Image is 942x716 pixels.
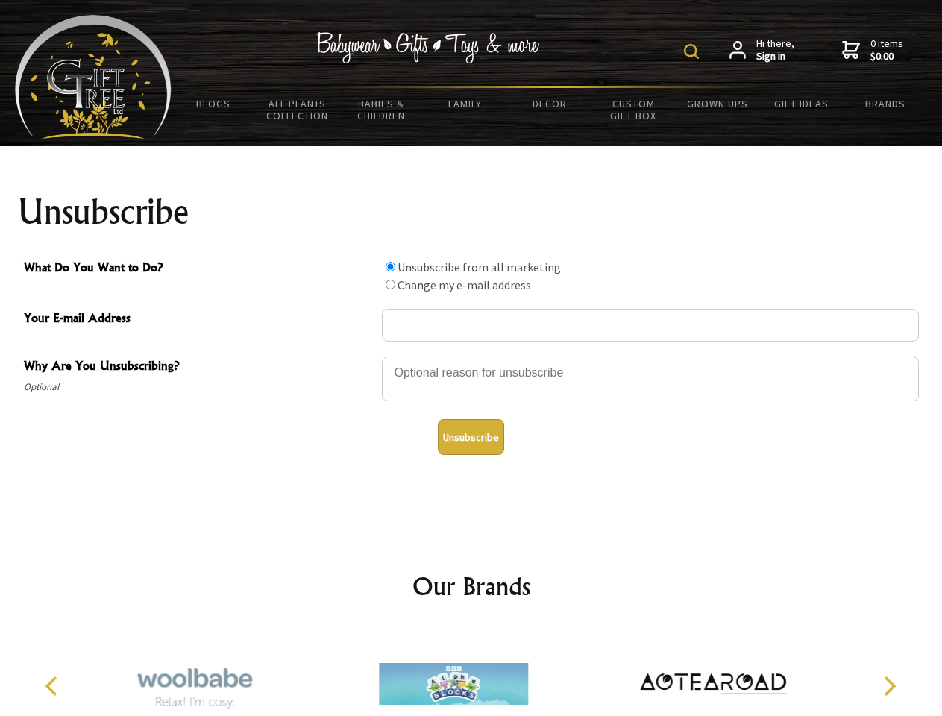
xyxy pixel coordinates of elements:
[729,37,794,63] a: Hi there,Sign in
[30,568,913,604] h2: Our Brands
[873,670,905,703] button: Next
[684,44,699,59] img: product search
[507,88,591,119] a: Decor
[398,277,531,292] label: Change my e-mail address
[844,88,928,119] a: Brands
[37,670,70,703] button: Previous
[870,37,903,63] span: 0 items
[398,260,561,274] label: Unsubscribe from all marketing
[172,88,256,119] a: BLOGS
[675,88,759,119] a: Grown Ups
[756,50,794,63] strong: Sign in
[339,88,424,131] a: Babies & Children
[438,419,504,455] button: Unsubscribe
[424,88,508,119] a: Family
[870,50,903,63] strong: $0.00
[382,357,919,401] textarea: Why Are You Unsubscribing?
[256,88,340,131] a: All Plants Collection
[316,32,540,63] img: Babywear - Gifts - Toys & more
[591,88,676,131] a: Custom Gift Box
[842,37,903,63] a: 0 items$0.00
[386,280,395,289] input: What Do You Want to Do?
[15,15,172,139] img: Babyware - Gifts - Toys and more...
[24,309,374,330] span: Your E-mail Address
[756,37,794,63] span: Hi there,
[24,258,374,280] span: What Do You Want to Do?
[18,194,925,230] h1: Unsubscribe
[386,262,395,271] input: What Do You Want to Do?
[24,357,374,378] span: Why Are You Unsubscribing?
[759,88,844,119] a: Gift Ideas
[382,309,919,342] input: Your E-mail Address
[24,378,374,396] span: Optional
